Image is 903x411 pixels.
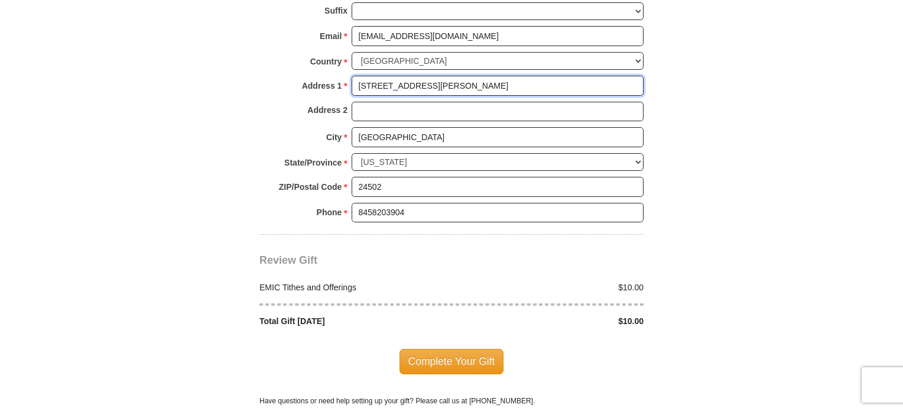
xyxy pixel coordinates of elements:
[310,53,342,70] strong: Country
[254,315,452,328] div: Total Gift [DATE]
[451,315,650,328] div: $10.00
[259,254,317,266] span: Review Gift
[451,281,650,294] div: $10.00
[307,102,347,118] strong: Address 2
[320,28,342,44] strong: Email
[326,129,342,145] strong: City
[302,77,342,94] strong: Address 1
[324,2,347,19] strong: Suffix
[254,281,452,294] div: EMIC Tithes and Offerings
[284,154,342,171] strong: State/Province
[317,204,342,221] strong: Phone
[259,396,644,406] p: Have questions or need help setting up your gift? Please call us at [PHONE_NUMBER].
[279,179,342,195] strong: ZIP/Postal Code
[399,349,504,374] span: Complete Your Gift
